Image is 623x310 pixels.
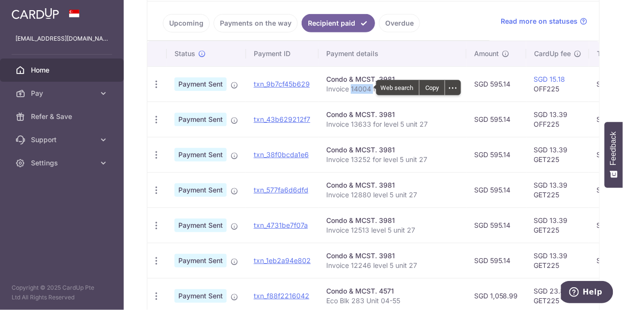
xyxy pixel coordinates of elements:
[254,256,311,265] a: txn_1eb2a94e802
[174,77,227,91] span: Payment Sent
[163,14,210,32] a: Upcoming
[246,41,319,66] th: Payment ID
[326,216,459,225] div: Condo & MCST. 3981
[326,225,459,235] p: Invoice 12513 level 5 unit 27
[326,251,459,261] div: Condo & MCST. 3981
[534,75,565,83] a: SGD 15.18
[501,16,578,26] span: Read more on statuses
[326,180,459,190] div: Condo & MCST. 3981
[379,14,420,32] a: Overdue
[31,158,95,168] span: Settings
[174,148,227,162] span: Payment Sent
[326,261,459,270] p: Invoice 12246 level 5 unit 27
[526,172,589,207] td: SGD 13.39 GET225
[319,41,466,66] th: Payment details
[254,292,309,300] a: txn_f88f2216042
[174,219,227,232] span: Payment Sent
[174,289,227,303] span: Payment Sent
[174,254,227,267] span: Payment Sent
[377,80,419,95] span: Web search
[501,16,588,26] a: Read more on statuses
[326,155,459,164] p: Invoice 13252 for level 5 unit 27
[31,65,95,75] span: Home
[174,49,195,59] span: Status
[609,132,618,165] span: Feedback
[254,80,310,88] a: txn_9b7cf45b629
[466,243,526,278] td: SGD 595.14
[526,137,589,172] td: SGD 13.39 GET225
[526,207,589,243] td: SGD 13.39 GET225
[466,66,526,102] td: SGD 595.14
[326,296,459,306] p: Eco Blk 283 Unit 04-55
[174,113,227,126] span: Payment Sent
[326,119,459,129] p: Invoice 13633 for level 5 unit 27
[466,137,526,172] td: SGD 595.14
[31,112,95,121] span: Refer & Save
[254,186,308,194] a: txn_577fa6d6dfd
[474,49,499,59] span: Amount
[466,102,526,137] td: SGD 595.14
[526,102,589,137] td: SGD 13.39 OFF225
[326,74,459,84] div: Condo & MCST. 3981
[466,207,526,243] td: SGD 595.14
[466,172,526,207] td: SGD 595.14
[254,150,309,159] a: txn_38f0bcda1e6
[326,84,459,94] p: Invoice 14004 for level 5 unit 27
[214,14,298,32] a: Payments on the way
[12,8,59,19] img: CardUp
[31,89,95,98] span: Pay
[174,183,227,197] span: Payment Sent
[561,281,613,305] iframe: Opens a widget where you can find more information
[254,221,308,229] a: txn_4731be7f07a
[15,34,108,44] p: [EMAIL_ADDRESS][DOMAIN_NAME]
[326,286,459,296] div: Condo & MCST. 4571
[326,110,459,119] div: Condo & MCST. 3981
[526,66,589,102] td: OFF225
[526,243,589,278] td: SGD 13.39 GET225
[302,14,375,32] a: Recipient paid
[326,190,459,200] p: Invoice 12880 level 5 unit 27
[605,122,623,188] button: Feedback - Show survey
[31,135,95,145] span: Support
[534,49,571,59] span: CardUp fee
[326,145,459,155] div: Condo & MCST. 3981
[420,80,445,95] div: Copy
[254,115,310,123] a: txn_43b629212f7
